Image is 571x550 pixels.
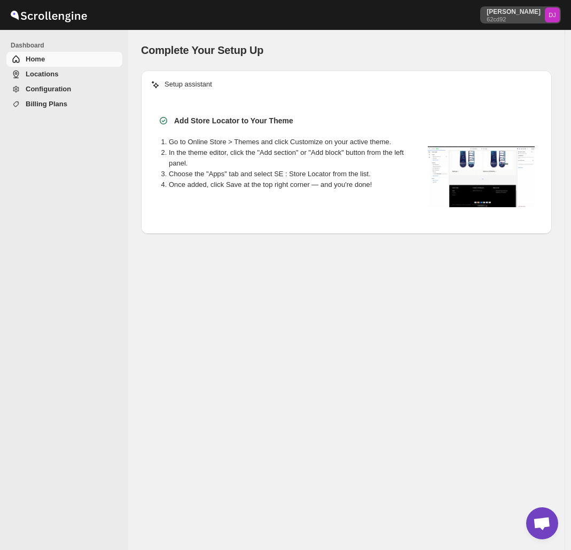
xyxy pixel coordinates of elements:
div: Open chat [526,507,558,539]
a: Locations [6,67,122,82]
span: Complete Your Setup Up [141,44,263,56]
span: Billing Plans [26,100,67,108]
p: Setup assistant [165,79,212,90]
li: Once added, click Save at the top right corner — and you're done! [169,179,417,190]
a: Home [6,52,122,67]
img: ScrollEngine [9,2,89,28]
p: 62cd92 [487,16,541,22]
text: DJ [549,12,556,18]
li: Go to Online Store > Themes and click Customize on your active theme. [169,137,417,147]
span: Configuration [26,85,71,93]
a: Billing Plans [6,97,122,112]
span: Dana Jackson [545,7,560,22]
span: Dashboard [11,41,123,50]
li: Choose the "Apps" tab and select SE : Store Locator from the list. [169,169,417,179]
h3: Add Store Locator to Your Theme [174,115,293,126]
button: [PERSON_NAME]62cd92Dana Jackson [480,6,561,23]
li: In the theme editor, click the "Add section" or "Add block" button from the left panel. [169,147,417,169]
span: Locations [26,70,58,78]
span: Home [26,55,45,63]
p: [PERSON_NAME] [487,7,541,16]
img: Step detail visual [428,137,535,217]
a: Configuration [6,82,122,97]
